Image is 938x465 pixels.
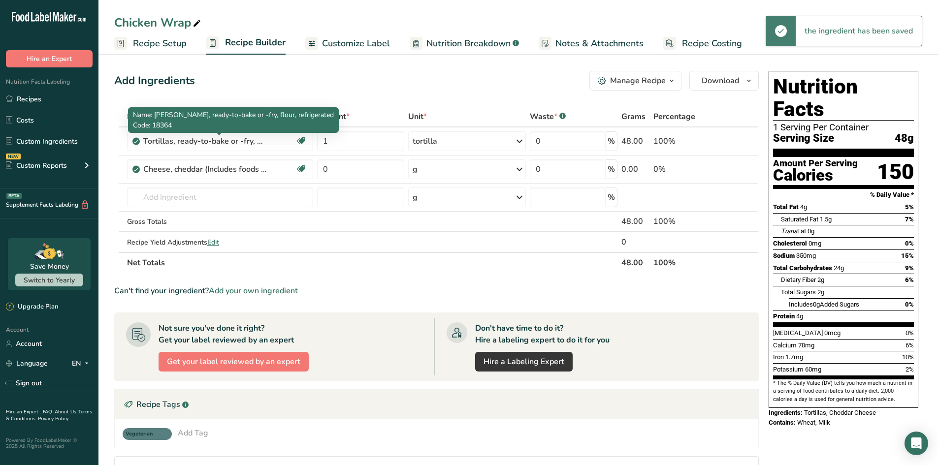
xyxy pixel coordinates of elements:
span: 0% [905,301,914,308]
button: Switch to Yearly [15,274,83,286]
a: Recipe Setup [114,32,187,55]
div: Tortillas, ready-to-bake or -fry, flour, refrigerated [143,135,266,147]
span: Ingredients: [769,409,803,416]
span: Fat [781,227,806,235]
span: 9% [905,264,914,272]
div: g [413,191,418,203]
span: Get your label reviewed by an expert [167,356,300,368]
span: Serving Size [773,132,834,145]
div: 48.00 [621,216,649,227]
div: 0.00 [621,163,649,175]
span: 1.7mg [785,353,803,361]
div: 0% [653,163,712,175]
a: Hire an Expert . [6,408,41,415]
span: Total Sugars [781,288,816,296]
div: Amount Per Serving [773,159,858,168]
div: Recipe Yield Adjustments [127,237,313,248]
span: Protein [773,312,795,320]
span: 48g [895,132,914,145]
div: Save Money [30,261,69,272]
div: Can't find your ingredient? [114,285,759,297]
span: Name: [PERSON_NAME], ready-to-bake or -fry, flour, refrigerated [133,110,334,120]
span: Recipe Builder [225,36,286,49]
a: Customize Label [305,32,390,55]
span: Contains: [769,419,796,426]
div: Not sure you've done it right? Get your label reviewed by an expert [159,322,294,346]
span: 0% [906,329,914,337]
a: Privacy Policy [38,415,68,422]
a: Notes & Attachments [539,32,644,55]
span: 6% [905,276,914,283]
button: Hire an Expert [6,50,93,67]
span: 4g [800,203,807,211]
span: 350mg [796,252,816,259]
div: Gross Totals [127,217,313,227]
section: * The % Daily Value (DV) tells you how much a nutrient in a serving of food contributes to a dail... [773,379,914,403]
span: Total Fat [773,203,799,211]
span: 2g [817,276,824,283]
span: 0mg [809,240,821,247]
div: Upgrade Plan [6,302,58,312]
span: Percentage [653,111,695,123]
span: Cholesterol [773,240,807,247]
span: 10% [902,353,914,361]
span: Recipe Setup [133,37,187,50]
a: Hire a Labeling Expert [475,352,573,372]
span: Iron [773,353,784,361]
span: 6% [906,341,914,349]
div: Open Intercom Messenger [905,432,928,455]
div: Add Tag [178,427,208,439]
div: 1 Serving Per Container [773,123,914,132]
button: Get your label reviewed by an expert [159,352,309,372]
span: 4g [796,312,803,320]
span: Vegeterian [126,430,160,438]
span: Sodium [773,252,795,259]
span: Edit [207,238,219,247]
button: Download [689,71,759,91]
div: Chicken Wrap [114,14,203,31]
span: 24g [834,264,844,272]
span: Ingredient [127,111,168,123]
span: 70mg [798,341,814,349]
span: 5% [905,203,914,211]
span: Tortillas, Cheddar Cheese [804,409,876,416]
div: Recipe Tags [115,390,758,419]
span: Saturated Fat [781,216,818,223]
div: BETA [6,193,22,199]
div: NEW [6,154,21,159]
span: 1.5g [820,216,832,223]
div: Calories [773,168,858,183]
div: g [413,163,418,175]
span: 60mg [805,366,821,373]
th: Net Totals [125,252,619,273]
div: the ingredient has been saved [796,16,922,46]
div: Powered By FoodLabelMaker © 2025 All Rights Reserved [6,437,93,449]
a: About Us . [55,408,78,415]
div: 48.00 [621,135,649,147]
button: Manage Recipe [589,71,681,91]
h1: Nutrition Facts [773,75,914,121]
div: Waste [530,111,566,123]
div: Cheese, cheddar (Includes foods for USDA's Food Distribution Program) [143,163,266,175]
section: % Daily Value * [773,189,914,201]
a: Terms & Conditions . [6,408,92,422]
span: 7% [905,216,914,223]
div: 100% [653,216,712,227]
span: Switch to Yearly [24,276,75,285]
span: 15% [901,252,914,259]
span: 0g [813,301,820,308]
a: Language [6,355,48,372]
span: [MEDICAL_DATA] [773,329,823,337]
div: 100% [653,135,712,147]
span: Grams [621,111,646,123]
span: 2g [817,288,824,296]
span: Dietary Fiber [781,276,816,283]
th: 100% [651,252,714,273]
span: Recipe Costing [682,37,742,50]
div: Add Ingredients [114,73,195,89]
div: EN [72,358,93,370]
span: Customize Label [322,37,390,50]
span: Download [702,75,739,87]
div: Manage Recipe [610,75,666,87]
span: 0g [808,227,814,235]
